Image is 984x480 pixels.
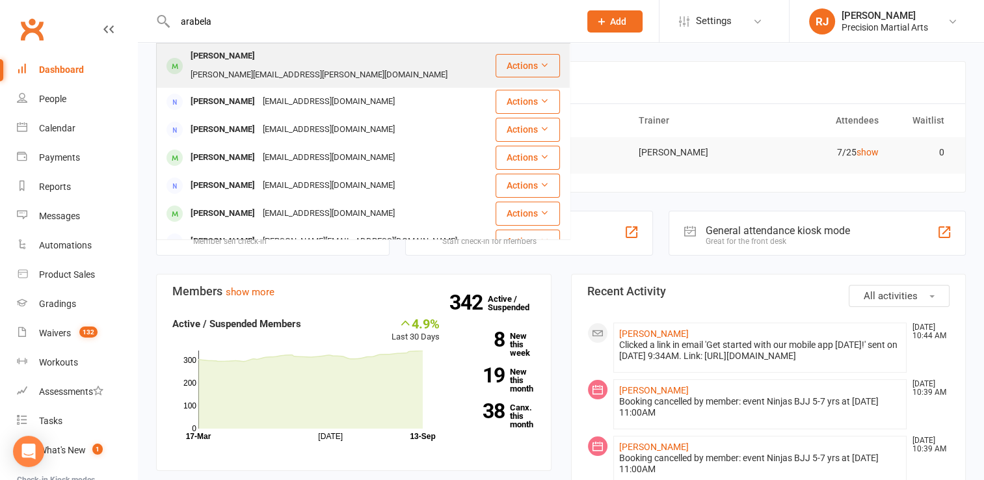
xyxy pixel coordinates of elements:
[459,367,535,393] a: 19New this month
[39,94,66,104] div: People
[619,396,901,418] div: Booking cancelled by member: event Ninjas BJJ 5-7 yrs at [DATE] 11:00AM
[187,204,259,223] div: [PERSON_NAME]
[857,147,879,157] a: show
[758,137,890,168] td: 7/25
[906,380,949,397] time: [DATE] 10:39 AM
[459,403,535,429] a: 38Canx. this month
[39,269,95,280] div: Product Sales
[39,357,78,367] div: Workouts
[16,13,48,46] a: Clubworx
[496,90,560,113] button: Actions
[706,224,850,237] div: General attendance kiosk mode
[259,204,399,223] div: [EMAIL_ADDRESS][DOMAIN_NAME]
[842,21,928,33] div: Precision Martial Arts
[187,120,259,139] div: [PERSON_NAME]
[39,416,62,426] div: Tasks
[39,211,80,221] div: Messages
[890,104,956,137] th: Waitlist
[187,92,259,111] div: [PERSON_NAME]
[39,152,80,163] div: Payments
[619,328,689,339] a: [PERSON_NAME]
[842,10,928,21] div: [PERSON_NAME]
[226,286,274,298] a: show more
[172,318,301,330] strong: Active / Suspended Members
[610,16,626,27] span: Add
[906,436,949,453] time: [DATE] 10:39 AM
[187,232,259,251] div: [PERSON_NAME]
[172,285,535,298] h3: Members
[619,442,689,452] a: [PERSON_NAME]
[17,436,137,465] a: What's New1
[496,230,560,253] button: Actions
[259,148,399,167] div: [EMAIL_ADDRESS][DOMAIN_NAME]
[849,285,950,307] button: All activities
[259,120,399,139] div: [EMAIL_ADDRESS][DOMAIN_NAME]
[17,407,137,436] a: Tasks
[17,348,137,377] a: Workouts
[17,289,137,319] a: Gradings
[459,401,505,421] strong: 38
[17,85,137,114] a: People
[619,340,901,362] div: Clicked a link in email 'Get started with our mobile app [DATE]!' sent on [DATE] 9:34AM. Link: [U...
[259,176,399,195] div: [EMAIL_ADDRESS][DOMAIN_NAME]
[39,181,71,192] div: Reports
[758,104,890,137] th: Attendees
[17,377,137,407] a: Assessments
[449,293,488,312] strong: 342
[809,8,835,34] div: RJ
[17,231,137,260] a: Automations
[496,174,560,197] button: Actions
[696,7,732,36] span: Settings
[187,148,259,167] div: [PERSON_NAME]
[17,172,137,202] a: Reports
[17,202,137,231] a: Messages
[627,137,759,168] td: [PERSON_NAME]
[627,104,759,137] th: Trainer
[392,316,440,330] div: 4.9%
[39,123,75,133] div: Calendar
[39,445,86,455] div: What's New
[496,118,560,141] button: Actions
[187,47,259,66] div: [PERSON_NAME]
[864,290,918,302] span: All activities
[459,366,505,385] strong: 19
[496,54,560,77] button: Actions
[39,64,84,75] div: Dashboard
[39,240,92,250] div: Automations
[187,176,259,195] div: [PERSON_NAME]
[442,237,537,246] div: Staff check-in for members
[488,285,545,321] a: 342Active / Suspended
[496,202,560,225] button: Actions
[587,285,950,298] h3: Recent Activity
[17,55,137,85] a: Dashboard
[39,386,103,397] div: Assessments
[619,453,901,475] div: Booking cancelled by member: event Ninjas BJJ 5-7 yrs at [DATE] 11:00AM
[392,316,440,344] div: Last 30 Days
[17,319,137,348] a: Waivers 132
[259,92,399,111] div: [EMAIL_ADDRESS][DOMAIN_NAME]
[619,385,689,395] a: [PERSON_NAME]
[79,327,98,338] span: 132
[39,299,76,309] div: Gradings
[39,328,71,338] div: Waivers
[259,232,461,251] div: [PERSON_NAME][EMAIL_ADDRESS][DOMAIN_NAME]
[13,436,44,467] div: Open Intercom Messenger
[17,260,137,289] a: Product Sales
[92,444,103,455] span: 1
[587,10,643,33] button: Add
[459,330,505,349] strong: 8
[171,12,570,31] input: Search...
[187,66,451,85] div: [PERSON_NAME][EMAIL_ADDRESS][PERSON_NAME][DOMAIN_NAME]
[17,143,137,172] a: Payments
[193,237,274,246] div: Member self check-in
[459,332,535,357] a: 8New this week
[890,137,956,168] td: 0
[906,323,949,340] time: [DATE] 10:44 AM
[706,237,850,246] div: Great for the front desk
[496,146,560,169] button: Actions
[17,114,137,143] a: Calendar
